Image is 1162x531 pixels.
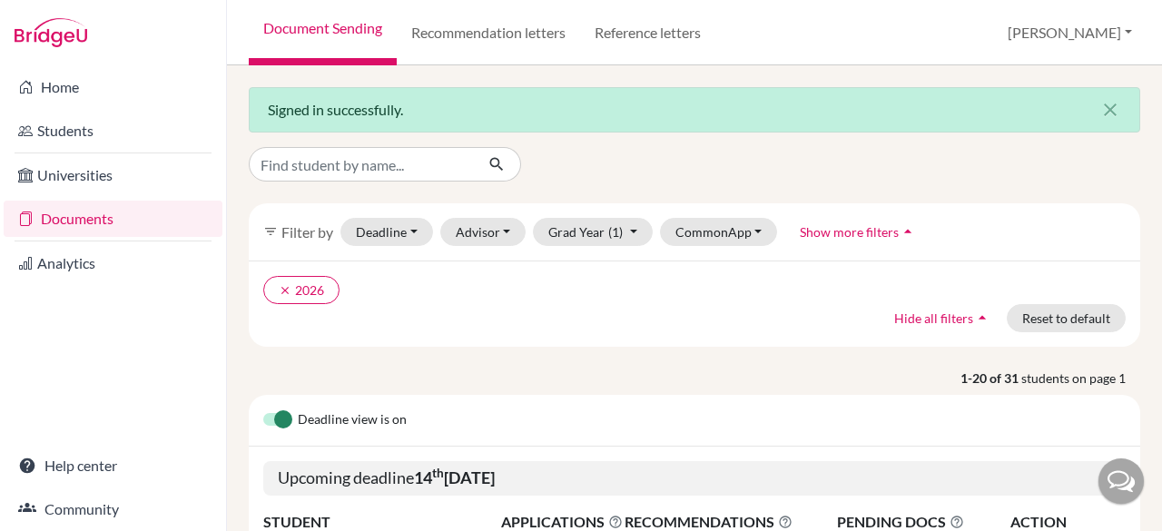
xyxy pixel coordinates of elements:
i: filter_list [263,224,278,239]
button: Close [1081,88,1139,132]
span: students on page 1 [1021,369,1140,388]
a: Universities [4,157,222,193]
button: Grad Year(1) [533,218,653,246]
button: [PERSON_NAME] [1000,15,1140,50]
a: Documents [4,201,222,237]
strong: 1-20 of 31 [960,369,1021,388]
a: Home [4,69,222,105]
button: Deadline [340,218,433,246]
button: Hide all filtersarrow_drop_up [879,304,1007,332]
sup: th [432,466,444,480]
button: Advisor [440,218,527,246]
span: Filter by [281,223,333,241]
a: Students [4,113,222,149]
span: (1) [608,224,623,240]
b: 14 [DATE] [414,467,495,487]
button: Show more filtersarrow_drop_up [784,218,932,246]
button: clear2026 [263,276,340,304]
span: Deadline view is on [298,409,407,431]
a: Analytics [4,245,222,281]
button: CommonApp [660,218,778,246]
i: arrow_drop_up [973,309,991,327]
h5: Upcoming deadline [263,461,1126,496]
span: Show more filters [800,224,899,240]
i: clear [279,284,291,297]
a: Help center [4,447,222,484]
i: close [1099,99,1121,121]
button: Reset to default [1007,304,1126,332]
div: Signed in successfully. [249,87,1140,133]
img: Bridge-U [15,18,87,47]
input: Find student by name... [249,147,474,182]
a: Community [4,491,222,527]
span: Hide all filters [894,310,973,326]
i: arrow_drop_up [899,222,917,241]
